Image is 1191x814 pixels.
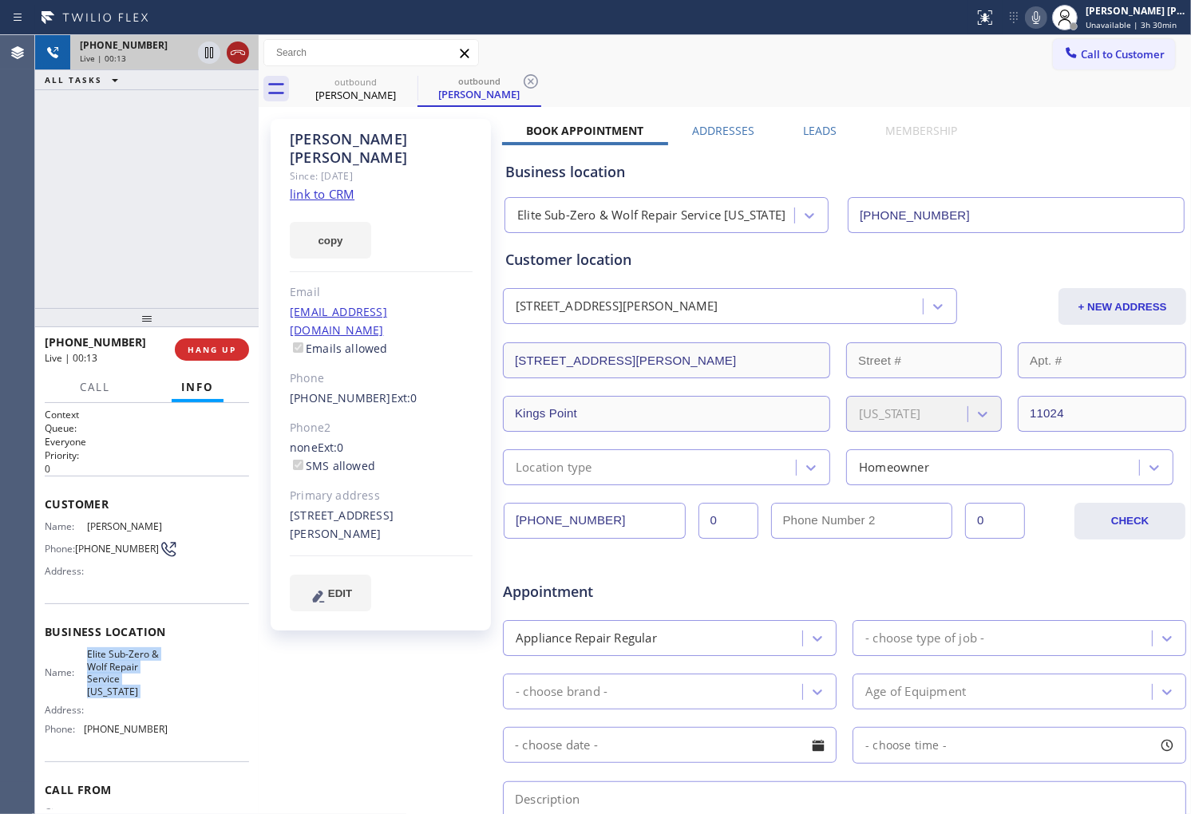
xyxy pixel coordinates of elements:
[45,723,84,735] span: Phone:
[419,87,540,101] div: [PERSON_NAME]
[290,487,473,505] div: Primary address
[516,458,592,476] div: Location type
[505,249,1184,271] div: Customer location
[526,123,643,138] label: Book Appointment
[75,543,159,555] span: [PHONE_NUMBER]
[419,75,540,87] div: outbound
[295,76,416,88] div: outbound
[198,41,220,64] button: Hold Customer
[290,283,473,302] div: Email
[1025,6,1047,29] button: Mute
[516,682,607,701] div: - choose brand -
[35,70,134,89] button: ALL TASKS
[885,123,957,138] label: Membership
[70,372,120,403] button: Call
[692,123,754,138] label: Addresses
[1053,39,1175,69] button: Call to Customer
[290,419,473,437] div: Phone2
[45,351,97,365] span: Live | 00:13
[45,520,87,532] span: Name:
[45,435,249,448] p: Everyone
[503,396,830,432] input: City
[771,503,953,539] input: Phone Number 2
[293,460,303,470] input: SMS allowed
[1018,342,1186,378] input: Apt. #
[45,408,249,421] h1: Context
[290,167,473,185] div: Since: [DATE]
[295,71,416,107] div: Shiela Lalezari
[1058,288,1186,325] button: + NEW ADDRESS
[45,496,249,512] span: Customer
[45,462,249,476] p: 0
[1081,47,1165,61] span: Call to Customer
[45,74,102,85] span: ALL TASKS
[290,575,371,611] button: EDIT
[45,666,87,678] span: Name:
[175,338,249,361] button: HANG UP
[859,458,929,476] div: Homeowner
[290,222,371,259] button: copy
[45,704,87,716] span: Address:
[1086,4,1186,18] div: [PERSON_NAME] [PERSON_NAME]
[290,304,387,338] a: [EMAIL_ADDRESS][DOMAIN_NAME]
[1018,396,1186,432] input: ZIP
[517,207,785,225] div: Elite Sub-Zero & Wolf Repair Service [US_STATE]
[965,503,1025,539] input: Ext. 2
[172,372,224,403] button: Info
[80,380,110,394] span: Call
[45,448,249,462] h2: Priority:
[516,629,657,647] div: Appliance Repair Regular
[188,344,236,355] span: HANG UP
[290,341,388,356] label: Emails allowed
[1086,19,1177,30] span: Unavailable | 3h 30min
[80,38,168,52] span: [PHONE_NUMBER]
[80,53,126,64] span: Live | 00:13
[504,503,686,539] input: Phone Number
[264,40,478,65] input: Search
[865,682,966,701] div: Age of Equipment
[865,737,947,753] span: - choose time -
[290,507,473,543] div: [STREET_ADDRESS][PERSON_NAME]
[503,727,837,763] input: - choose date -
[87,520,167,532] span: [PERSON_NAME]
[84,723,168,735] span: [PHONE_NUMBER]
[328,587,352,599] span: EDIT
[290,390,391,405] a: [PHONE_NUMBER]
[45,624,249,639] span: Business location
[45,421,249,435] h2: Queue:
[290,130,473,167] div: [PERSON_NAME] [PERSON_NAME]
[45,543,75,555] span: Phone:
[295,88,416,102] div: [PERSON_NAME]
[290,369,473,388] div: Phone
[516,298,718,316] div: [STREET_ADDRESS][PERSON_NAME]
[45,565,87,577] span: Address:
[87,648,167,697] span: Elite Sub-Zero & Wolf Repair Service [US_STATE]
[181,380,214,394] span: Info
[227,41,249,64] button: Hang up
[290,186,354,202] a: link to CRM
[846,342,1002,378] input: Street #
[419,71,540,105] div: Shiela Lalezari
[698,503,758,539] input: Ext.
[1074,503,1185,539] button: CHECK
[803,123,837,138] label: Leads
[503,581,729,603] span: Appointment
[290,458,375,473] label: SMS allowed
[293,342,303,353] input: Emails allowed
[290,439,473,476] div: none
[45,334,146,350] span: [PHONE_NUMBER]
[505,161,1184,183] div: Business location
[318,440,344,455] span: Ext: 0
[848,197,1185,233] input: Phone Number
[45,782,249,797] span: Call From
[503,342,830,378] input: Address
[391,390,417,405] span: Ext: 0
[865,629,984,647] div: - choose type of job -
